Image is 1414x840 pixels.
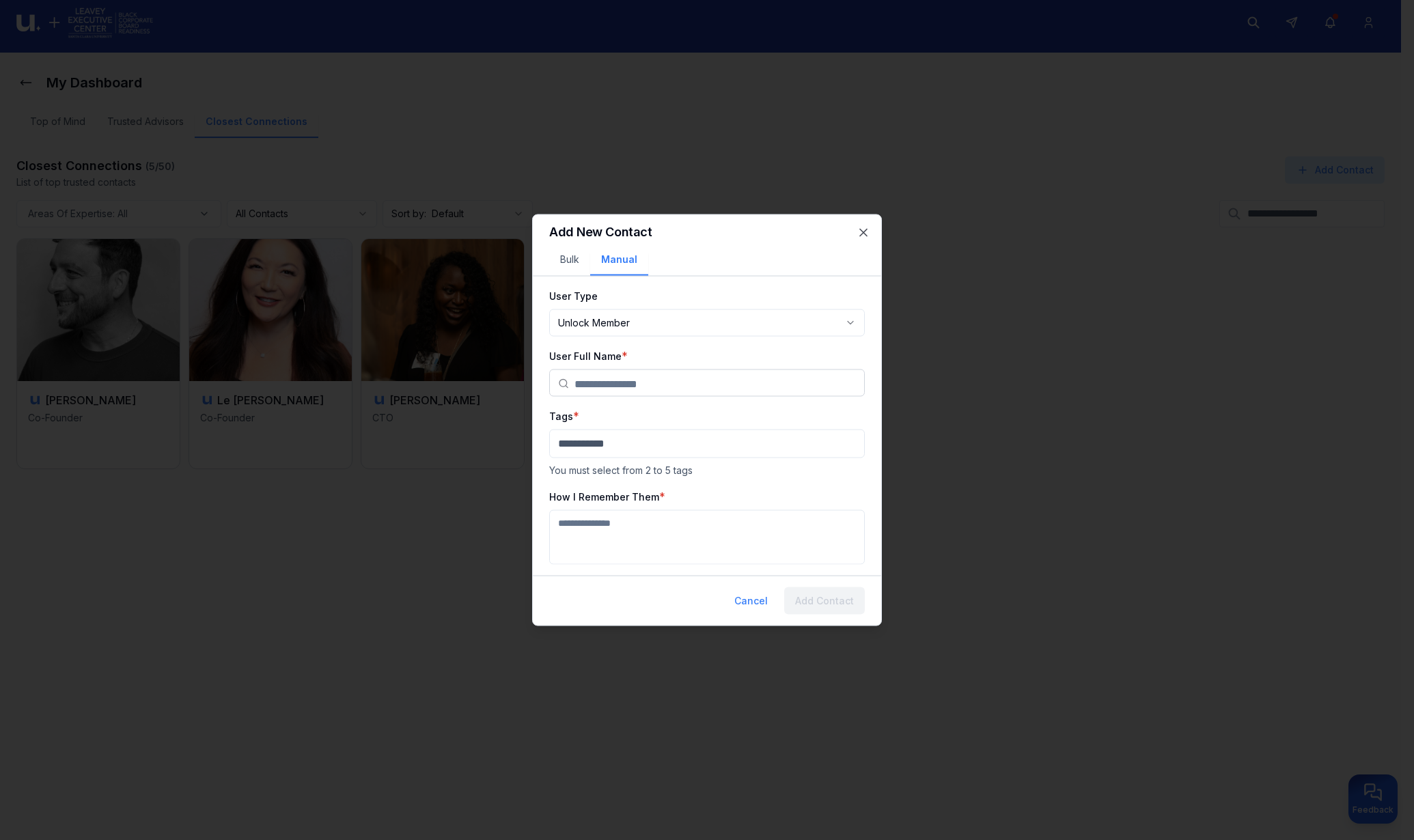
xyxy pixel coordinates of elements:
[549,290,598,302] label: User Type
[549,253,590,276] button: Bulk
[549,464,865,477] p: You must select from 2 to 5 tags
[549,410,573,422] label: Tags
[549,226,865,238] h2: Add New Contact
[590,253,648,276] button: Manual
[549,491,659,503] label: How I Remember Them
[723,587,779,615] button: Cancel
[549,350,622,362] label: User Full Name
